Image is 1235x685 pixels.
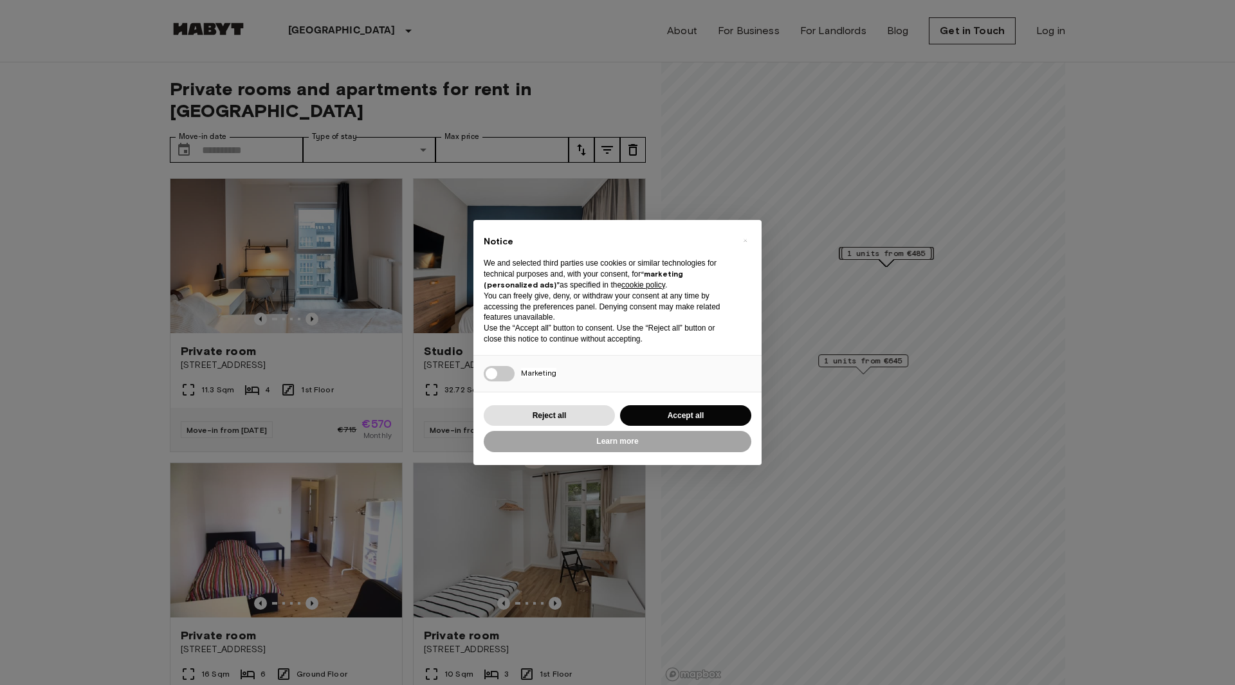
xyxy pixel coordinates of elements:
a: cookie policy [621,280,665,289]
p: You can freely give, deny, or withdraw your consent at any time by accessing the preferences pane... [484,291,731,323]
button: Learn more [484,431,751,452]
h2: Notice [484,235,731,248]
button: Accept all [620,405,751,426]
strong: “marketing (personalized ads)” [484,269,683,289]
button: Reject all [484,405,615,426]
p: Use the “Accept all” button to consent. Use the “Reject all” button or close this notice to conti... [484,323,731,345]
span: Marketing [521,368,556,378]
span: × [743,233,747,248]
p: We and selected third parties use cookies or similar technologies for technical purposes and, wit... [484,258,731,290]
button: Close this notice [735,230,755,251]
